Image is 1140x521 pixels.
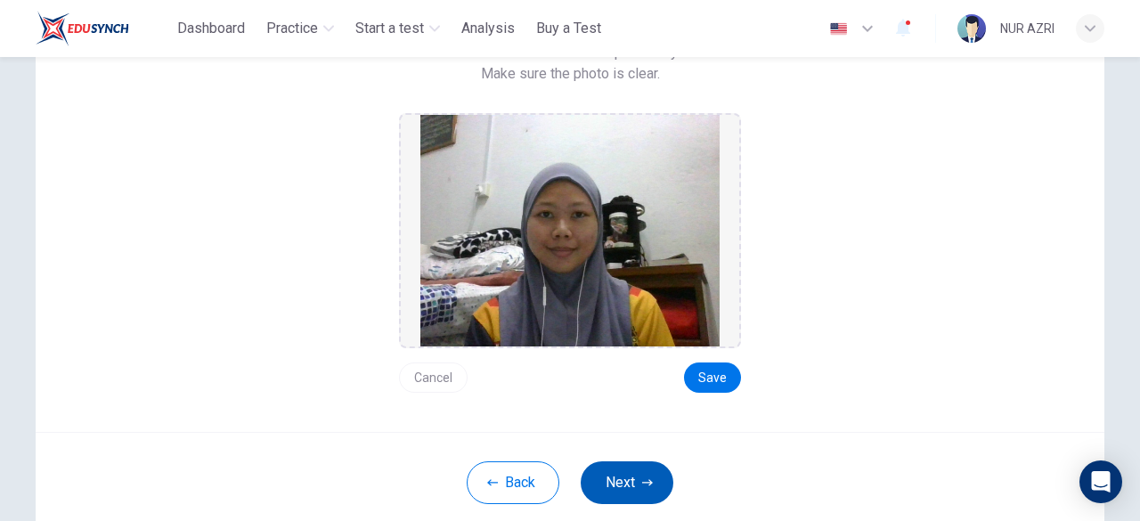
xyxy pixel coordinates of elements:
[266,18,318,39] span: Practice
[957,14,986,43] img: Profile picture
[827,22,850,36] img: en
[259,12,341,45] button: Practice
[36,11,170,46] a: ELTC logo
[355,18,424,39] span: Start a test
[420,115,720,346] img: preview screemshot
[454,12,522,45] button: Analysis
[461,18,515,39] span: Analysis
[684,362,741,393] button: Save
[481,63,660,85] span: Make sure the photo is clear.
[529,12,608,45] button: Buy a Test
[399,362,468,393] button: Cancel
[467,461,559,504] button: Back
[1079,460,1122,503] div: Open Intercom Messenger
[536,18,601,39] span: Buy a Test
[1000,18,1054,39] div: NUR AZRI
[581,461,673,504] button: Next
[36,11,129,46] img: ELTC logo
[170,12,252,45] button: Dashboard
[348,12,447,45] button: Start a test
[177,18,245,39] span: Dashboard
